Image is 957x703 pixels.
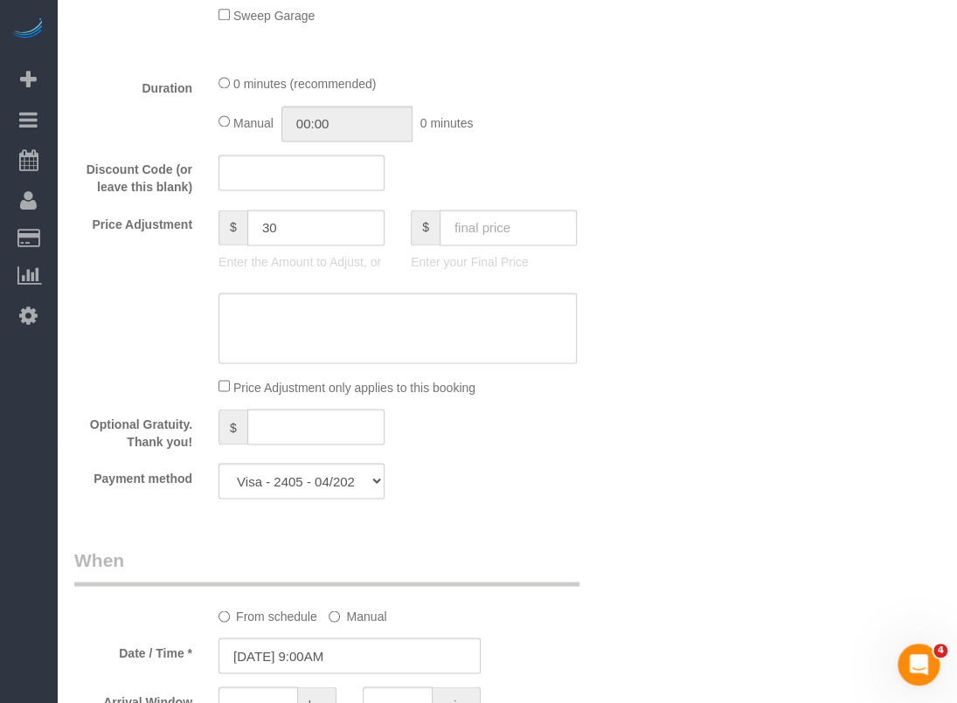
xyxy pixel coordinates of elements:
[74,547,579,586] legend: When
[440,210,577,245] input: final price
[233,77,376,91] span: 0 minutes (recommended)
[218,638,481,673] input: MM/DD/YYYY HH:MM
[61,409,205,450] label: Optional Gratuity. Thank you!
[61,210,205,233] label: Price Adjustment
[329,601,386,624] label: Manual
[61,73,205,97] label: Duration
[61,155,205,196] label: Discount Code (or leave this blank)
[10,17,45,42] img: Automaid Logo
[218,610,230,622] input: From schedule
[420,115,474,129] span: 0 minutes
[218,210,247,245] span: $
[218,409,247,445] span: $
[898,644,940,686] iframe: Intercom live chat
[233,380,475,394] span: Price Adjustment only applies to this booking
[329,610,340,622] input: Manual
[411,253,577,271] p: Enter your Final Price
[933,644,947,658] span: 4
[218,253,385,271] p: Enter the Amount to Adjust, or
[233,9,315,23] span: Sweep Garage
[61,463,205,486] label: Payment method
[233,115,274,129] span: Manual
[218,601,317,624] label: From schedule
[61,638,205,661] label: Date / Time *
[411,210,440,245] span: $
